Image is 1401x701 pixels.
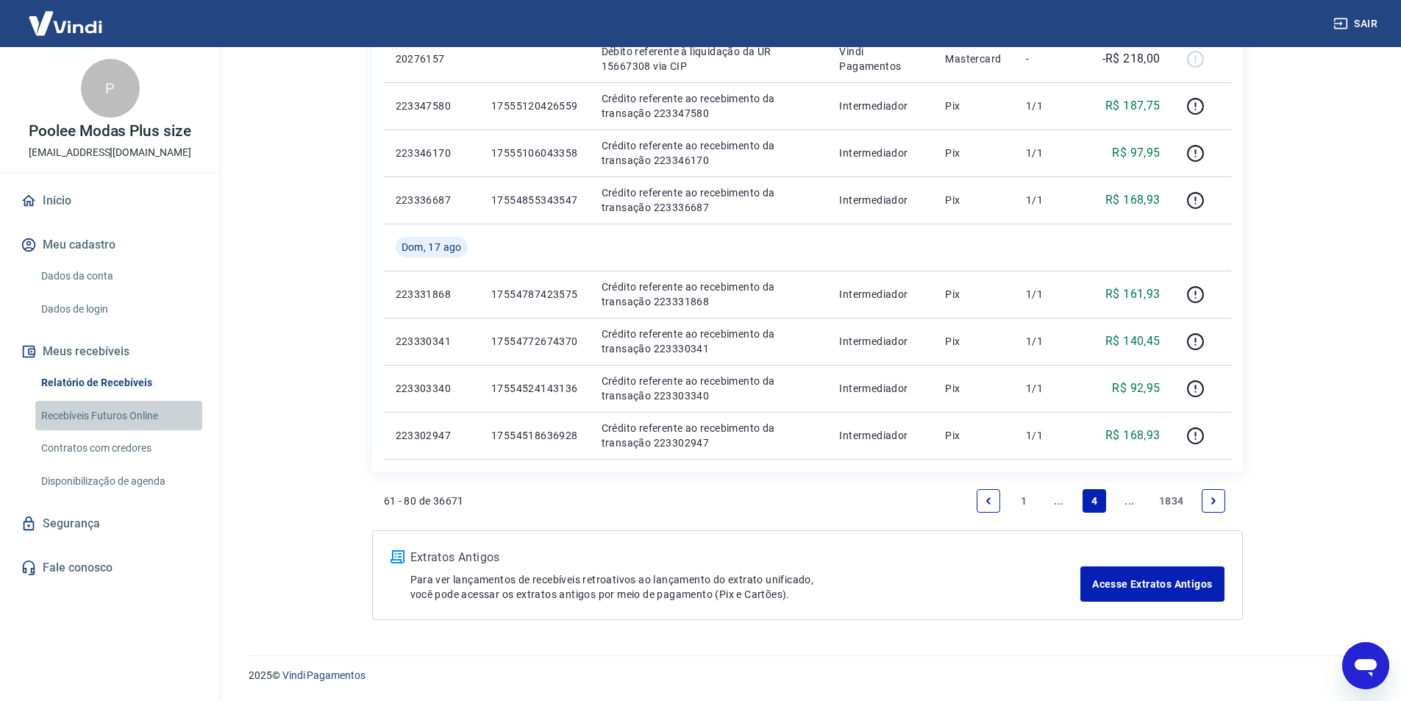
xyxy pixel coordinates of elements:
[1105,285,1161,303] p: R$ 161,93
[1083,489,1106,513] a: Page 4 is your current page
[1026,381,1069,396] p: 1/1
[18,335,202,368] button: Meus recebíveis
[1105,191,1161,209] p: R$ 168,93
[1026,99,1069,113] p: 1/1
[396,334,468,349] p: 223330341
[18,552,202,584] a: Fale conosco
[1026,334,1069,349] p: 1/1
[1026,146,1069,160] p: 1/1
[29,145,191,160] p: [EMAIL_ADDRESS][DOMAIN_NAME]
[18,185,202,217] a: Início
[491,146,578,160] p: 17555106043358
[491,99,578,113] p: 17555120426559
[839,381,921,396] p: Intermediador
[491,381,578,396] p: 17554524143136
[396,428,468,443] p: 223302947
[945,334,1002,349] p: Pix
[396,193,468,207] p: 223336687
[602,91,816,121] p: Crédito referente ao recebimento da transação 223347580
[945,381,1002,396] p: Pix
[1105,332,1161,350] p: R$ 140,45
[945,428,1002,443] p: Pix
[35,294,202,324] a: Dados de login
[18,508,202,540] a: Segurança
[1202,489,1225,513] a: Next page
[1118,489,1141,513] a: Jump forward
[35,261,202,291] a: Dados da conta
[491,193,578,207] p: 17554855343547
[839,193,921,207] p: Intermediador
[1026,428,1069,443] p: 1/1
[839,99,921,113] p: Intermediador
[18,1,113,46] img: Vindi
[1026,287,1069,302] p: 1/1
[35,368,202,398] a: Relatório de Recebíveis
[35,401,202,431] a: Recebíveis Futuros Online
[384,494,464,508] p: 61 - 80 de 36671
[396,99,468,113] p: 223347580
[1047,489,1071,513] a: Jump backward
[945,99,1002,113] p: Pix
[1080,566,1224,602] a: Acesse Extratos Antigos
[18,229,202,261] button: Meu cadastro
[1012,489,1035,513] a: Page 1
[1153,489,1190,513] a: Page 1834
[249,668,1366,683] p: 2025 ©
[396,51,468,66] p: 20276157
[1105,427,1161,444] p: R$ 168,93
[839,334,921,349] p: Intermediador
[839,428,921,443] p: Intermediador
[602,374,816,403] p: Crédito referente ao recebimento da transação 223303340
[945,51,1002,66] p: Mastercard
[1102,50,1161,68] p: -R$ 218,00
[945,287,1002,302] p: Pix
[602,421,816,450] p: Crédito referente ao recebimento da transação 223302947
[81,59,140,118] div: P
[35,466,202,497] a: Disponibilização de agenda
[839,44,921,74] p: Vindi Pagamentos
[282,669,366,681] a: Vindi Pagamentos
[839,146,921,160] p: Intermediador
[35,433,202,463] a: Contratos com credores
[839,287,921,302] p: Intermediador
[1112,380,1160,397] p: R$ 92,95
[1330,10,1383,38] button: Sair
[1026,51,1069,66] p: -
[971,483,1231,519] ul: Pagination
[491,334,578,349] p: 17554772674370
[602,44,816,74] p: Débito referente à liquidação da UR 15667308 via CIP
[1112,144,1160,162] p: R$ 97,95
[602,280,816,309] p: Crédito referente ao recebimento da transação 223331868
[1342,642,1389,689] iframe: Botão para abrir a janela de mensagens
[602,185,816,215] p: Crédito referente ao recebimento da transação 223336687
[396,381,468,396] p: 223303340
[410,549,1081,566] p: Extratos Antigos
[945,146,1002,160] p: Pix
[29,124,191,139] p: Poolee Modas Plus size
[1026,193,1069,207] p: 1/1
[410,572,1081,602] p: Para ver lançamentos de recebíveis retroativos ao lançamento do extrato unificado, você pode aces...
[402,240,462,255] span: Dom, 17 ago
[945,193,1002,207] p: Pix
[602,327,816,356] p: Crédito referente ao recebimento da transação 223330341
[491,428,578,443] p: 17554518636928
[491,287,578,302] p: 17554787423575
[1105,97,1161,115] p: R$ 187,75
[396,146,468,160] p: 223346170
[396,287,468,302] p: 223331868
[391,550,404,563] img: ícone
[602,138,816,168] p: Crédito referente ao recebimento da transação 223346170
[977,489,1000,513] a: Previous page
